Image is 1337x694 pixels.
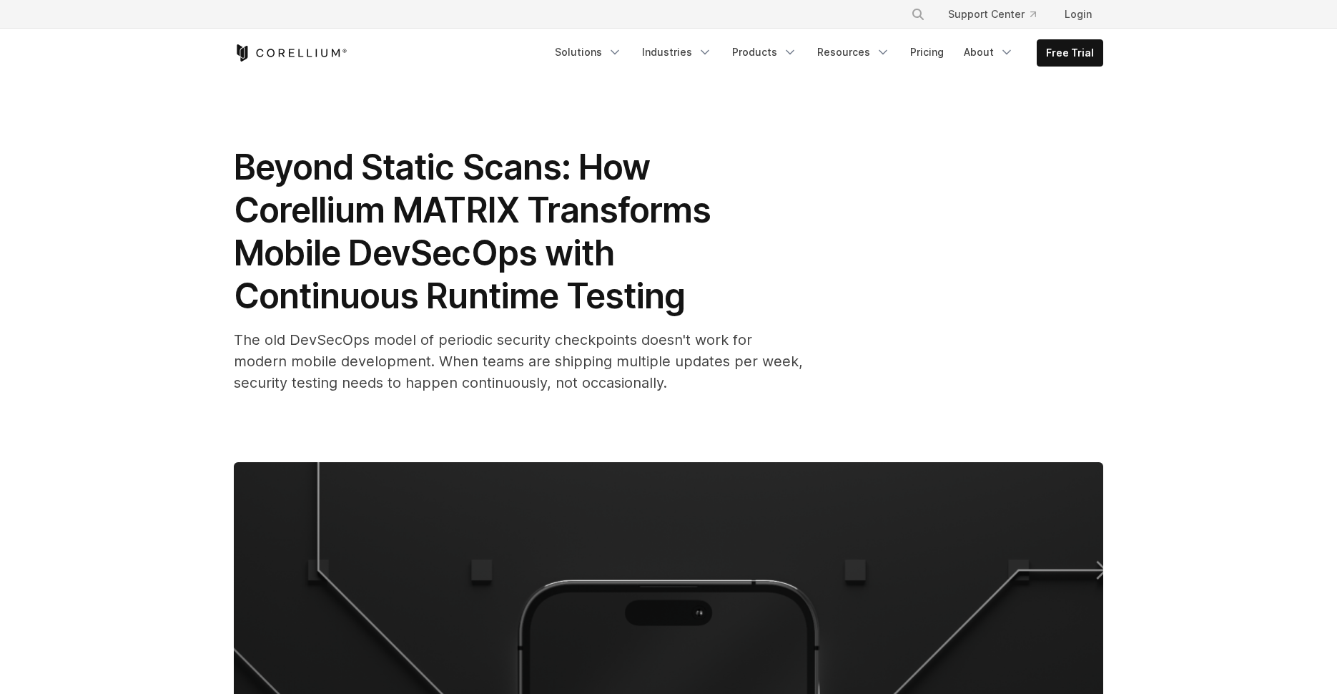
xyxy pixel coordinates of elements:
a: Solutions [546,39,631,65]
a: Login [1053,1,1103,27]
a: Pricing [902,39,952,65]
a: Corellium Home [234,44,347,62]
a: About [955,39,1022,65]
div: Navigation Menu [546,39,1103,67]
span: Beyond Static Scans: How Corellium MATRIX Transforms Mobile DevSecOps with Continuous Runtime Tes... [234,146,711,317]
a: Resources [809,39,899,65]
a: Products [724,39,806,65]
div: Navigation Menu [894,1,1103,27]
a: Industries [633,39,721,65]
a: Support Center [937,1,1047,27]
a: Free Trial [1037,40,1102,66]
span: The old DevSecOps model of periodic security checkpoints doesn't work for modern mobile developme... [234,331,803,391]
button: Search [905,1,931,27]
